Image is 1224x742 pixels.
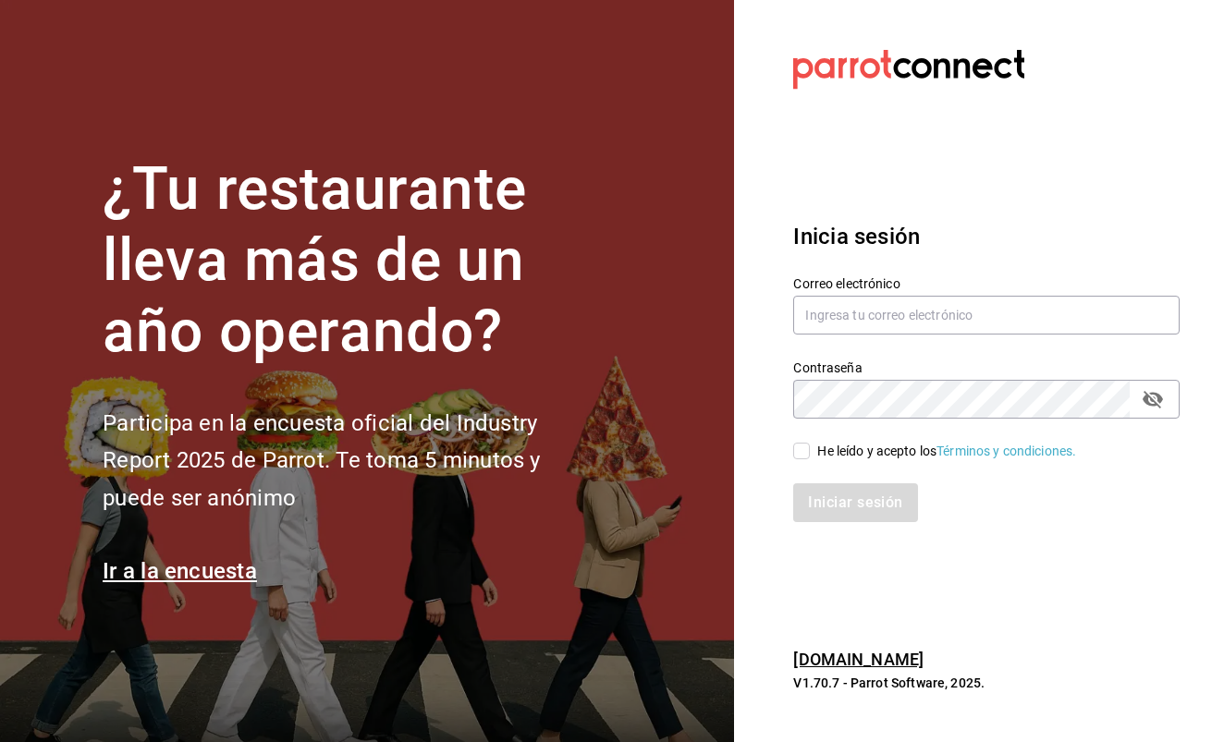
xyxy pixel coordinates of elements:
[103,154,602,367] h1: ¿Tu restaurante lleva más de un año operando?
[1137,383,1169,415] button: passwordField
[103,405,602,517] h2: Participa en la encuesta oficial del Industry Report 2025 de Parrot. Te toma 5 minutos y puede se...
[936,444,1076,458] a: Términos y condiciones.
[817,442,1076,461] div: He leído y acepto los
[793,296,1180,335] input: Ingresa tu correo electrónico
[793,277,1180,290] label: Correo electrónico
[793,674,1180,692] p: V1.70.7 - Parrot Software, 2025.
[793,650,924,669] a: [DOMAIN_NAME]
[103,558,257,584] a: Ir a la encuesta
[793,361,1180,374] label: Contraseña
[793,220,1180,253] h3: Inicia sesión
